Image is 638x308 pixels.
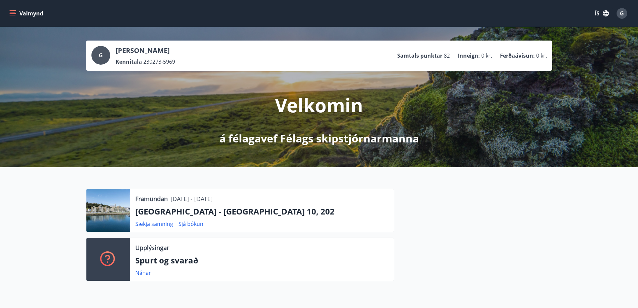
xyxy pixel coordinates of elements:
[179,220,203,228] a: Sjá bókun
[614,5,630,21] button: G
[170,194,213,203] p: [DATE] - [DATE]
[536,52,547,59] span: 0 kr.
[116,58,142,65] p: Kennitala
[99,52,103,59] span: G
[500,52,535,59] p: Ferðaávísun :
[135,255,388,266] p: Spurt og svarað
[275,92,363,118] p: Velkomin
[135,243,169,252] p: Upplýsingar
[143,58,175,65] span: 230273-5969
[8,7,46,19] button: menu
[135,194,168,203] p: Framundan
[135,206,388,217] p: [GEOGRAPHIC_DATA] - [GEOGRAPHIC_DATA] 10, 202
[444,52,450,59] span: 82
[135,269,151,276] a: Nánar
[219,131,419,146] p: á félagavef Félags skipstjórnarmanna
[481,52,492,59] span: 0 kr.
[397,52,442,59] p: Samtals punktar
[135,220,173,228] a: Sækja samning
[458,52,480,59] p: Inneign :
[620,10,624,17] span: G
[591,7,613,19] button: ÍS
[116,46,175,55] p: [PERSON_NAME]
